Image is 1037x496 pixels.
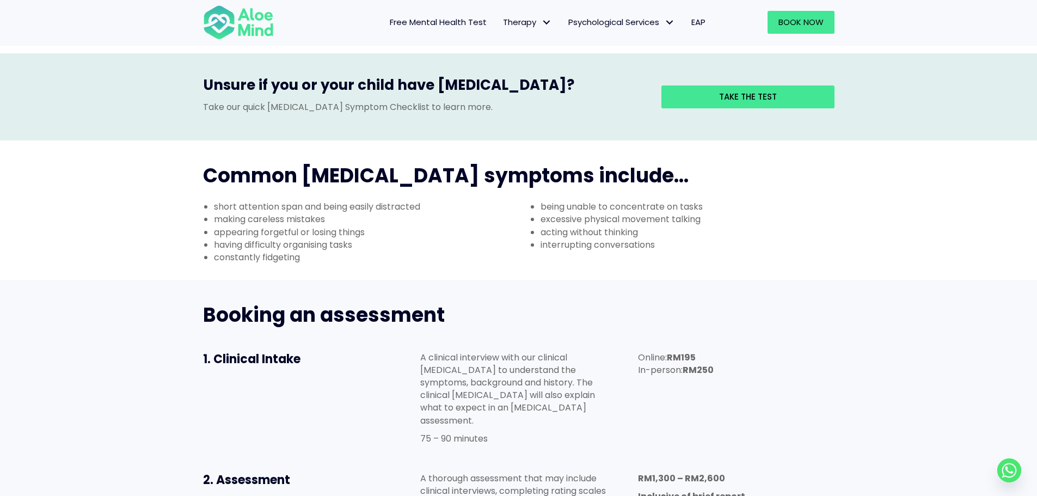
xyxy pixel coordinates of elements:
li: acting without thinking [541,226,845,238]
strong: RM250 [683,364,714,376]
span: Book Now [778,16,824,28]
p: A clinical interview with our clinical [MEDICAL_DATA] to understand the symptoms, background and ... [420,351,616,427]
a: Whatsapp [997,458,1021,482]
a: Psychological ServicesPsychological Services: submenu [560,11,683,34]
p: Online: In-person: [638,351,834,376]
strong: RM1,300 – RM2,600 [638,472,725,485]
span: Therapy: submenu [539,15,555,30]
span: Free Mental Health Test [390,16,487,28]
span: 2. Assessment [203,471,290,488]
span: EAP [691,16,705,28]
p: 75 – 90 minutes [420,432,616,445]
a: Take the test [661,85,834,108]
span: Take the test [719,91,777,102]
span: Psychological Services [568,16,675,28]
a: TherapyTherapy: submenu [495,11,560,34]
li: having difficulty organising tasks [214,238,519,251]
li: constantly fidgeting [214,251,519,264]
li: short attention span and being easily distracted [214,200,519,213]
img: Aloe mind Logo [203,4,274,40]
strong: RM195 [667,351,696,364]
li: appearing forgetful or losing things [214,226,519,238]
h3: Unsure if you or your child have [MEDICAL_DATA]? [203,75,645,100]
span: Common [MEDICAL_DATA] symptoms include... [203,162,689,189]
li: excessive physical movement talking [541,213,845,225]
span: Booking an assessment [203,301,445,329]
li: being unable to concentrate on tasks [541,200,845,213]
a: Book Now [768,11,834,34]
span: Therapy [503,16,552,28]
a: Free Mental Health Test [382,11,495,34]
li: interrupting conversations [541,238,845,251]
a: EAP [683,11,714,34]
p: Take our quick [MEDICAL_DATA] Symptom Checklist to learn more. [203,101,645,113]
span: Psychological Services: submenu [662,15,678,30]
nav: Menu [288,11,714,34]
span: 1. Clinical Intake [203,351,300,368]
li: making careless mistakes [214,213,519,225]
